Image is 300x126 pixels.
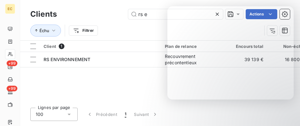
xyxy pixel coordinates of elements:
span: 1 [59,43,64,49]
input: Rechercher [128,9,223,19]
iframe: Intercom live chat [167,6,294,100]
div: Plan de relance [165,44,223,49]
button: 1 [121,108,130,121]
h3: Clients [30,9,57,20]
span: +99 [7,60,17,66]
span: Client [44,44,56,49]
div: Recouvrement précontentieux [165,53,223,66]
div: EC [5,4,15,14]
span: Échu [39,28,49,33]
button: Précédent [83,108,121,121]
button: Suivant [130,108,162,121]
iframe: Intercom live chat [279,105,294,120]
button: Filtrer [69,26,98,36]
span: RS ENVIRONNEMENT [44,57,90,62]
span: 100 [36,111,43,117]
button: Échu [30,25,61,37]
span: 1 [125,111,126,117]
span: +99 [7,86,17,91]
